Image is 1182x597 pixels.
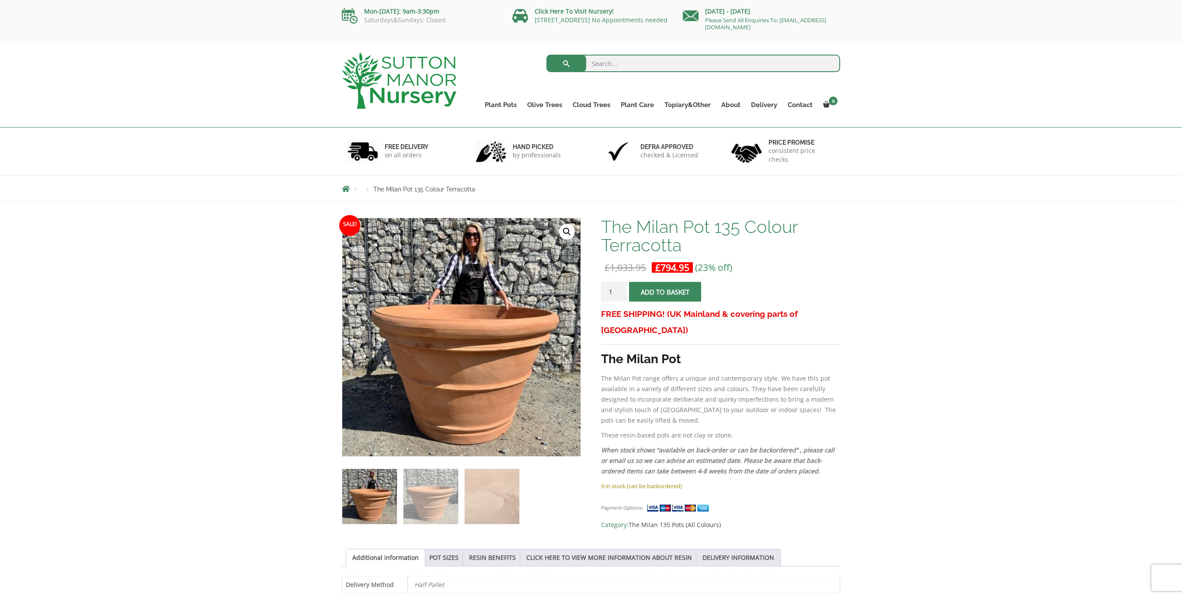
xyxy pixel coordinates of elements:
[605,261,646,274] bdi: 1,033.95
[659,99,716,111] a: Topiary&Other
[615,99,659,111] a: Plant Care
[535,7,614,15] a: Click Here To Visit Nursery!
[601,481,840,491] p: 9 in stock (can be backordered)
[695,261,732,274] span: (23% off)
[601,520,840,530] span: Category:
[605,261,610,274] span: £
[746,99,782,111] a: Delivery
[342,52,456,109] img: logo
[342,17,499,24] p: Saturdays&Sundays: Closed
[342,185,840,192] nav: Breadcrumbs
[601,446,834,475] em: When stock shows “available on back-order or can be backordered” , please call or email us so we ...
[465,469,519,524] img: The Milan Pot 135 Colour Terracotta - Image 3
[782,99,818,111] a: Contact
[403,469,458,524] img: The Milan Pot 135 Colour Terracotta - Image 2
[546,55,841,72] input: Search...
[655,261,661,274] span: £
[429,549,459,566] a: POT SIZES
[731,138,762,165] img: 4.jpg
[522,99,567,111] a: Olive Trees
[342,576,840,593] table: Product Details
[603,140,634,163] img: 3.jpg
[373,186,475,193] span: The Milan Pot 135 Colour Terracotta
[342,576,408,593] th: Delivery Method
[601,504,643,511] small: Payment Options:
[469,549,516,566] a: RESIN BENEFITS
[629,521,721,529] a: The Milan 135 Pots (All Colours)
[352,549,419,566] a: Additional information
[601,218,840,254] h1: The Milan Pot 135 Colour Terracotta
[476,140,506,163] img: 2.jpg
[818,99,840,111] a: 0
[647,503,712,513] img: payment supported
[513,151,561,160] p: by professionals
[768,139,835,146] h6: Price promise
[640,143,698,151] h6: Defra approved
[601,352,681,366] strong: The Milan Pot
[640,151,698,160] p: checked & Licensed
[716,99,746,111] a: About
[655,261,689,274] bdi: 794.95
[601,306,840,338] h3: FREE SHIPPING! (UK Mainland & covering parts of [GEOGRAPHIC_DATA])
[348,140,378,163] img: 1.jpg
[829,97,838,105] span: 0
[526,549,692,566] a: CLICK HERE TO VIEW MORE INFORMATION ABOUT RESIN
[385,151,428,160] p: on all orders
[601,373,840,426] p: The Milan Pot range offers a unique and contemporary style. We have this pot available in a varie...
[629,282,701,302] button: Add to basket
[535,16,667,24] a: [STREET_ADDRESS] No Appointments needed
[567,99,615,111] a: Cloud Trees
[342,469,397,524] img: The Milan Pot 135 Colour Terracotta
[342,6,499,17] p: Mon-[DATE]: 9am-3:30pm
[702,549,774,566] a: DELIVERY INFORMATION
[601,430,840,441] p: These resin-based pots are not clay or stone.
[768,146,835,164] p: consistent price checks
[339,215,360,236] span: Sale!
[480,99,522,111] a: Plant Pots
[513,143,561,151] h6: hand picked
[683,6,840,17] p: [DATE] - [DATE]
[385,143,428,151] h6: FREE DELIVERY
[601,282,627,302] input: Product quantity
[559,224,575,239] a: View full-screen image gallery
[414,576,833,593] p: Half Pallet
[705,16,826,31] a: Please Send All Enquiries To: [EMAIL_ADDRESS][DOMAIN_NAME]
